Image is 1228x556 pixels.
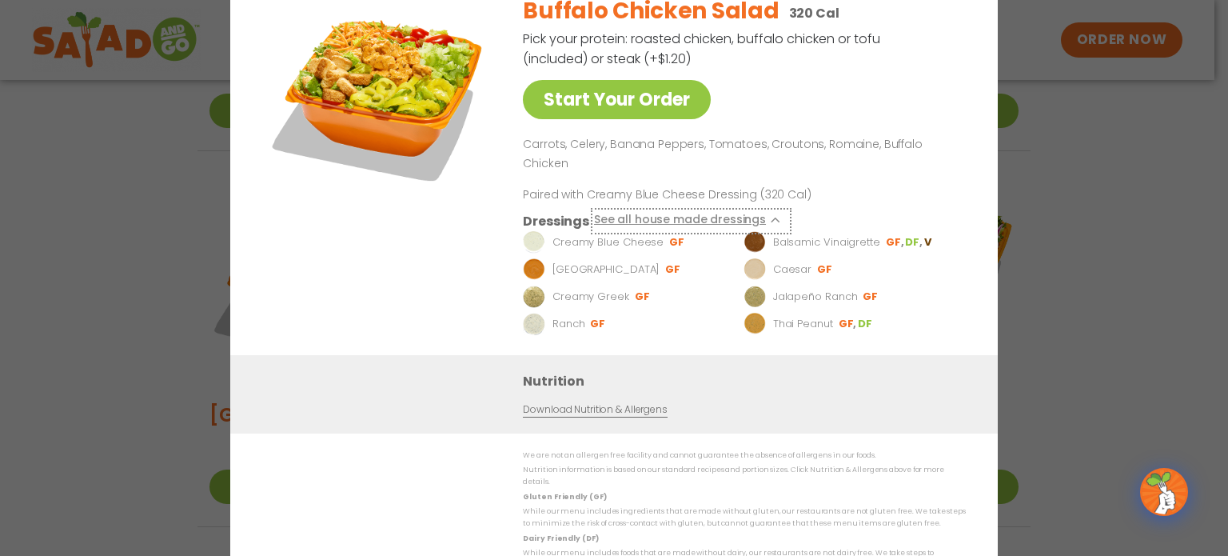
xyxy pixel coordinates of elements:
[523,450,966,462] p: We are not an allergen free facility and cannot guarantee the absence of allergens in our foods.
[594,210,788,230] button: See all house made dressings
[669,234,686,249] li: GF
[552,288,629,304] p: Creamy Greek
[905,234,923,249] li: DF
[552,234,664,250] p: Creamy Blue Cheese
[590,316,607,330] li: GF
[523,186,819,202] p: Paired with Creamy Blue Cheese Dressing (320 Cal)
[552,315,585,331] p: Ranch
[523,230,545,253] img: Dressing preview image for Creamy Blue Cheese
[523,533,598,542] strong: Dairy Friendly (DF)
[635,289,652,303] li: GF
[523,506,966,530] p: While our menu includes ingredients that are made without gluten, our restaurants are not gluten ...
[886,234,905,249] li: GF
[744,312,766,334] img: Dressing preview image for Thai Peanut
[789,3,839,23] p: 320 Cal
[523,258,545,280] img: Dressing preview image for BBQ Ranch
[523,210,589,230] h3: Dressings
[839,316,858,330] li: GF
[773,234,880,250] p: Balsamic Vinaigrette
[744,230,766,253] img: Dressing preview image for Balsamic Vinaigrette
[523,312,545,334] img: Dressing preview image for Ranch
[1142,470,1186,514] img: wpChatIcon
[858,316,874,330] li: DF
[523,29,883,69] p: Pick your protein: roasted chicken, buffalo chicken or tofu (included) or steak (+$1.20)
[523,402,667,417] a: Download Nutrition & Allergens
[744,285,766,307] img: Dressing preview image for Jalapeño Ranch
[523,370,974,390] h3: Nutrition
[744,258,766,280] img: Dressing preview image for Caesar
[773,315,833,331] p: Thai Peanut
[863,289,879,303] li: GF
[773,261,811,277] p: Caesar
[523,285,545,307] img: Dressing preview image for Creamy Greek
[817,262,834,276] li: GF
[924,234,933,249] li: V
[523,80,711,119] a: Start Your Order
[523,135,959,174] p: Carrots, Celery, Banana Peppers, Tomatoes, Croutons, Romaine, Buffalo Chicken
[552,261,660,277] p: [GEOGRAPHIC_DATA]
[523,464,966,489] p: Nutrition information is based on our standard recipes and portion sizes. Click Nutrition & Aller...
[665,262,682,276] li: GF
[773,288,858,304] p: Jalapeño Ranch
[523,491,606,501] strong: Gluten Friendly (GF)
